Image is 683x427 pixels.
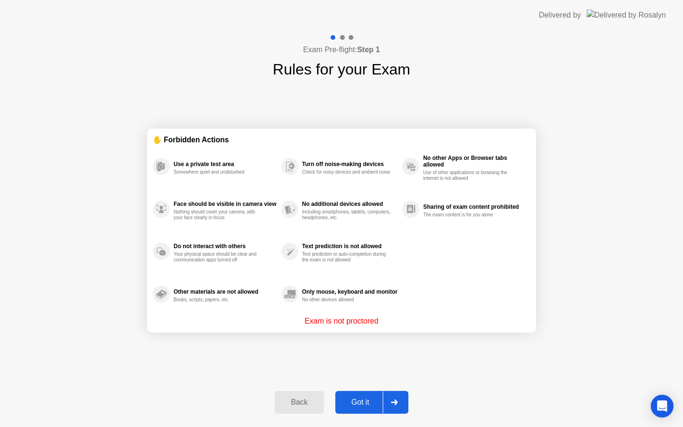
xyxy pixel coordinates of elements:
[357,46,380,54] b: Step 1
[302,201,397,207] div: No additional devices allowed
[539,9,581,21] div: Delivered by
[174,243,277,250] div: Do not interact with others
[302,209,392,221] div: Including smartphones, tablets, computers, headphones, etc.
[587,9,666,20] img: Delivered by Rosalyn
[174,201,277,207] div: Face should be visible in camera view
[423,155,526,168] div: No other Apps or Browser tabs allowed
[651,395,674,418] div: Open Intercom Messenger
[153,134,530,145] div: ✋ Forbidden Actions
[302,251,392,263] div: Text prediction or auto-completion during the exam is not allowed
[423,204,526,210] div: Sharing of exam content prohibited
[174,161,277,167] div: Use a private test area
[303,44,380,56] h4: Exam Pre-flight:
[275,391,323,414] button: Back
[423,212,513,218] div: The exam content is for you alone
[273,58,410,81] h1: Rules for your Exam
[174,169,263,175] div: Somewhere quiet and undisturbed
[174,288,277,295] div: Other materials are not allowed
[335,391,408,414] button: Got it
[338,398,383,407] div: Got it
[423,170,513,181] div: Use of other applications or browsing the internet is not allowed
[174,251,263,263] div: Your physical space should be clear and communication apps turned off
[302,297,392,303] div: No other devices allowed
[302,243,397,250] div: Text prediction is not allowed
[277,398,321,407] div: Back
[174,209,263,221] div: Nothing should cover your camera, with your face clearly in focus
[174,297,263,303] div: Books, scripts, papers, etc
[302,169,392,175] div: Check for noisy devices and ambient noise
[302,288,397,295] div: Only mouse, keyboard and monitor
[305,316,378,327] p: Exam is not proctored
[302,161,397,167] div: Turn off noise-making devices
